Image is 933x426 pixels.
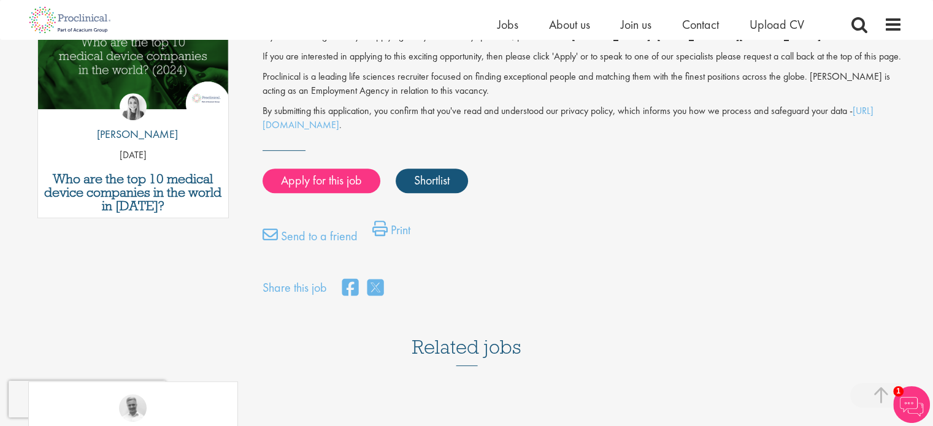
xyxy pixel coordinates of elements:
[88,93,178,148] a: Hannah Burke [PERSON_NAME]
[38,10,229,119] a: Link to a post
[44,172,223,213] a: Who are the top 10 medical device companies in the world in [DATE]?
[412,306,521,366] h3: Related jobs
[396,169,468,193] a: Shortlist
[263,169,380,193] a: Apply for this job
[9,381,166,417] iframe: reCAPTCHA
[682,17,719,32] a: Contact
[497,17,518,32] a: Jobs
[119,394,147,422] img: Joshua Bye
[893,386,904,397] span: 1
[38,148,229,162] p: [DATE]
[38,10,229,109] img: Top 10 Medical Device Companies 2024
[263,50,902,64] p: If you are interested in applying to this exciting opportunity, then please click 'Apply' or to s...
[263,70,902,98] p: Proclinical is a leading life sciences recruiter focused on finding exceptional people and matchi...
[367,275,383,302] a: share on twitter
[372,221,410,245] a: Print
[621,17,651,32] a: Join us
[549,17,590,32] a: About us
[120,93,147,120] img: Hannah Burke
[893,386,930,423] img: Chatbot
[342,275,358,302] a: share on facebook
[263,104,873,131] a: [URL][DOMAIN_NAME]
[750,17,804,32] a: Upload CV
[88,126,178,142] p: [PERSON_NAME]
[263,227,358,251] a: Send to a friend
[263,104,902,132] p: By submitting this application, you confirm that you've read and understood our privacy policy, w...
[263,279,327,297] label: Share this job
